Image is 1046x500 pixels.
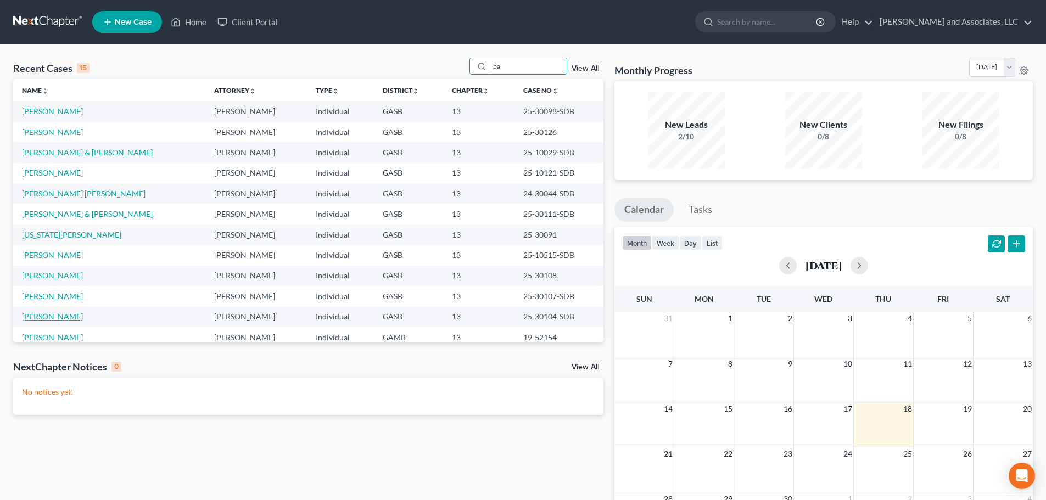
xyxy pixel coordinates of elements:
td: 25-30104-SDB [514,307,603,327]
a: Chapterunfold_more [452,86,489,94]
span: Tue [757,294,771,304]
a: [PERSON_NAME] [22,312,83,321]
i: unfold_more [483,88,489,94]
div: New Filings [922,119,999,131]
td: Individual [307,245,374,265]
span: 4 [907,312,913,325]
td: GASB [374,286,444,306]
span: 8 [727,357,734,370]
td: GASB [374,101,444,121]
a: Home [165,12,212,32]
span: Wed [814,294,832,304]
a: [PERSON_NAME] [22,168,83,177]
a: [PERSON_NAME] & [PERSON_NAME] [22,148,153,157]
button: month [622,235,652,250]
td: 13 [443,183,514,204]
td: 13 [443,101,514,121]
td: 25-30107-SDB [514,286,603,306]
td: 25-30108 [514,266,603,286]
td: 25-10029-SDB [514,142,603,162]
td: GASB [374,245,444,265]
span: 13 [1022,357,1033,370]
div: 2/10 [648,131,725,142]
td: 25-10515-SDB [514,245,603,265]
span: 9 [787,357,793,370]
td: [PERSON_NAME] [205,307,307,327]
td: GASB [374,266,444,286]
td: [PERSON_NAME] [205,122,307,142]
i: unfold_more [42,88,48,94]
span: 3 [847,312,853,325]
td: 13 [443,122,514,142]
button: week [652,235,679,250]
td: [PERSON_NAME] [205,163,307,183]
td: [PERSON_NAME] [205,142,307,162]
span: 5 [966,312,973,325]
span: 26 [962,447,973,460]
td: 13 [443,163,514,183]
td: GASB [374,142,444,162]
a: View All [572,65,599,72]
span: Sat [996,294,1010,304]
span: 31 [663,312,674,325]
a: [US_STATE][PERSON_NAME] [22,230,121,239]
span: 1 [727,312,734,325]
i: unfold_more [249,88,256,94]
td: GASB [374,307,444,327]
div: 0/8 [922,131,999,142]
td: 19-52154 [514,327,603,347]
a: [PERSON_NAME] [22,291,83,301]
td: Individual [307,224,374,245]
td: [PERSON_NAME] [205,183,307,204]
td: 13 [443,142,514,162]
td: Individual [307,266,374,286]
td: Individual [307,327,374,347]
span: 20 [1022,402,1033,415]
i: unfold_more [412,88,419,94]
a: Typeunfold_more [316,86,339,94]
td: 13 [443,266,514,286]
a: Help [836,12,873,32]
td: 13 [443,204,514,224]
td: [PERSON_NAME] [205,245,307,265]
div: 0 [111,362,121,372]
i: unfold_more [332,88,339,94]
span: 23 [782,447,793,460]
span: 16 [782,402,793,415]
td: [PERSON_NAME] [205,204,307,224]
td: 25-30091 [514,224,603,245]
h3: Monthly Progress [614,64,692,77]
td: GASB [374,204,444,224]
span: Fri [937,294,949,304]
td: 25-10121-SDB [514,163,603,183]
a: Client Portal [212,12,283,32]
td: 24-30044-SDB [514,183,603,204]
span: 12 [962,357,973,370]
span: 25 [902,447,913,460]
span: 21 [663,447,674,460]
div: New Leads [648,119,725,131]
span: 17 [842,402,853,415]
span: 14 [663,402,674,415]
a: Calendar [614,198,674,222]
a: Attorneyunfold_more [214,86,256,94]
div: 0/8 [785,131,862,142]
i: unfold_more [552,88,558,94]
span: 22 [723,447,734,460]
a: [PERSON_NAME] [22,250,83,260]
td: 13 [443,327,514,347]
a: Nameunfold_more [22,86,48,94]
a: [PERSON_NAME] [22,271,83,280]
span: 6 [1026,312,1033,325]
td: Individual [307,183,374,204]
td: Individual [307,286,374,306]
td: 25-30111-SDB [514,204,603,224]
a: Case Nounfold_more [523,86,558,94]
td: 13 [443,245,514,265]
input: Search by name... [717,12,818,32]
td: Individual [307,122,374,142]
span: Sun [636,294,652,304]
td: [PERSON_NAME] [205,327,307,347]
a: Tasks [679,198,722,222]
span: New Case [115,18,152,26]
